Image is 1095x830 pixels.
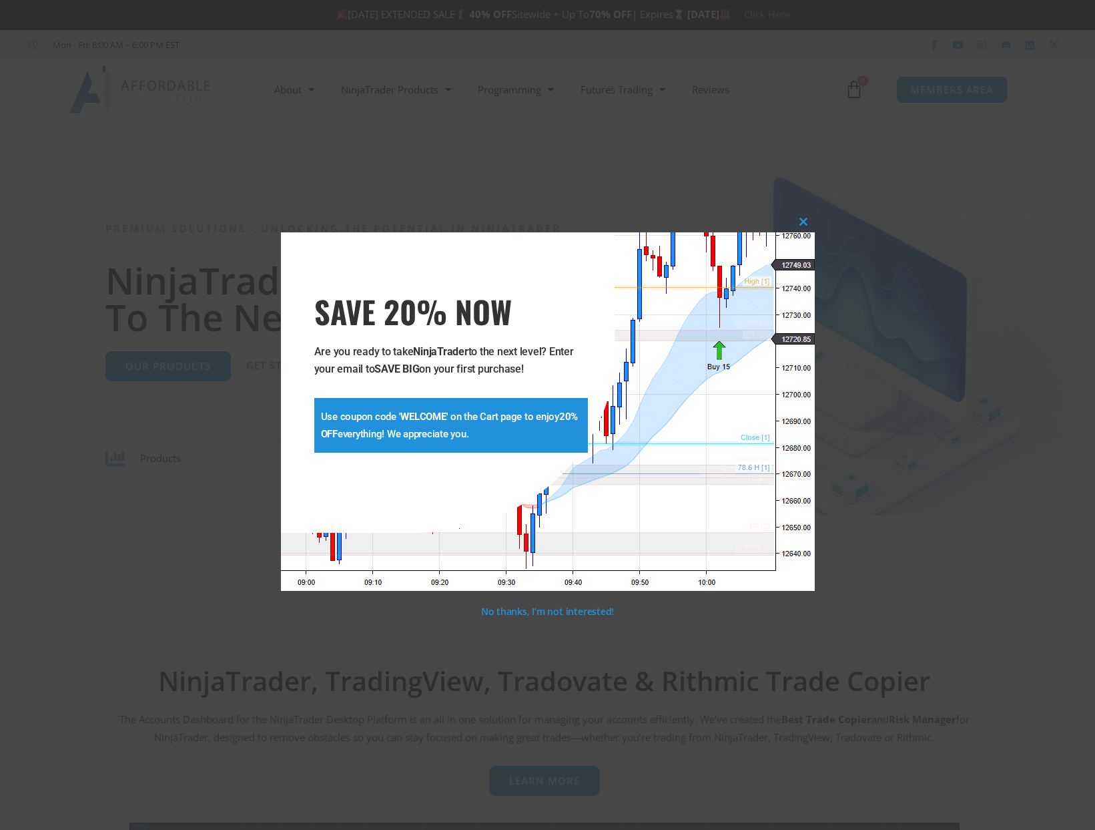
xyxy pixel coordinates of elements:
a: No thanks, I’m not interested! [481,605,614,618]
span: SAVE 20% NOW [314,292,588,330]
strong: SAVE BIG [374,363,419,375]
p: Use coupon code ' ' on the Cart page to enjoy everything! We appreciate you. [321,408,581,443]
strong: WELCOME [400,411,446,423]
iframe: Intercom live chat [1050,785,1082,817]
p: Are you ready to take to the next level? Enter your email to on your first purchase! [314,343,588,378]
strong: NinjaTrader [413,345,468,358]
